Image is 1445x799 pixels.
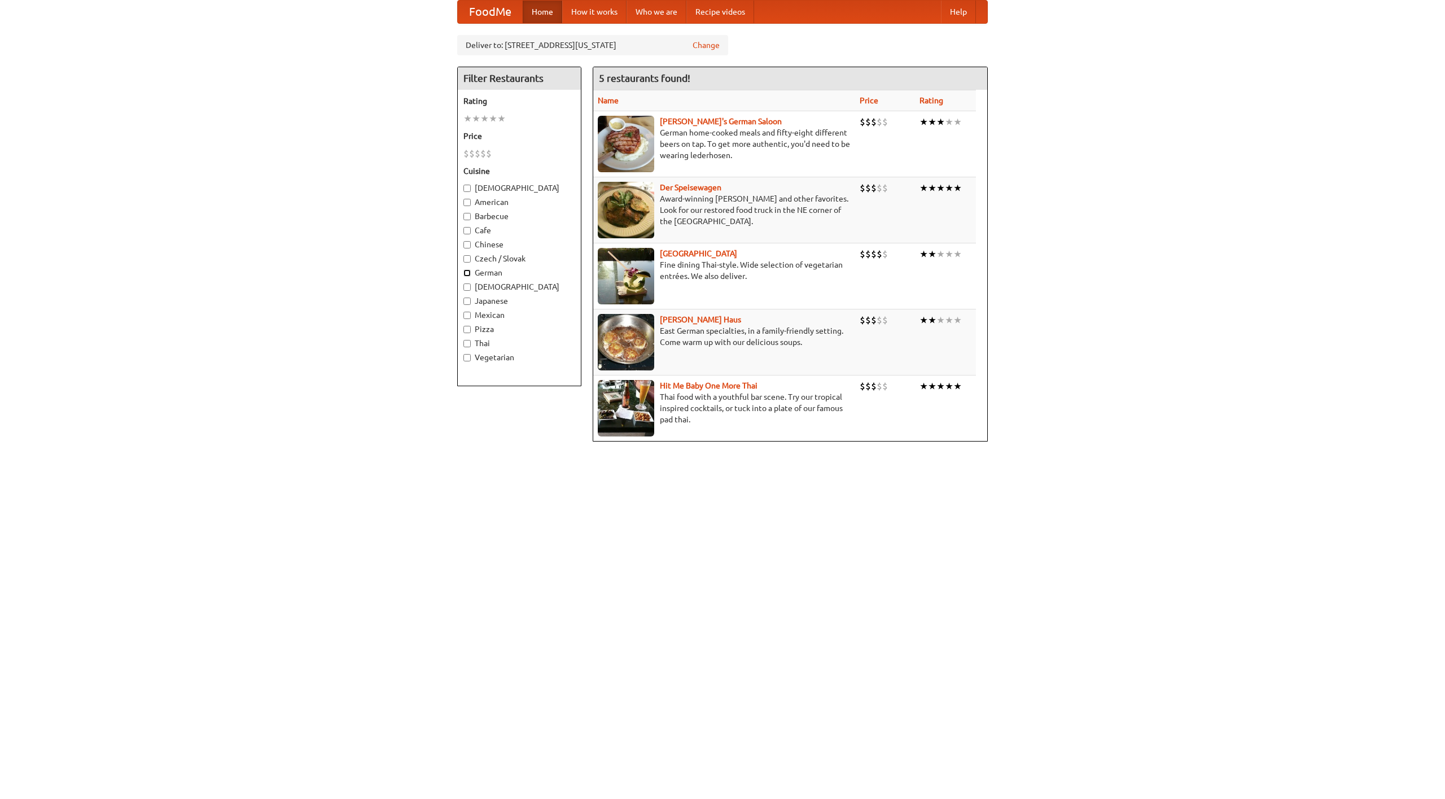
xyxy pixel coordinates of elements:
li: $ [877,380,882,392]
li: ★ [919,116,928,128]
a: [PERSON_NAME]'s German Saloon [660,117,782,126]
li: ★ [953,116,962,128]
a: Change [693,40,720,51]
li: ★ [945,116,953,128]
li: $ [865,380,871,392]
li: ★ [928,248,936,260]
li: ★ [945,182,953,194]
label: Pizza [463,324,575,335]
li: $ [882,182,888,194]
h4: Filter Restaurants [458,67,581,90]
li: ★ [945,380,953,392]
a: Der Speisewagen [660,183,721,192]
li: ★ [945,314,953,326]
a: Help [941,1,976,23]
p: German home-cooked meals and fifty-eight different beers on tap. To get more authentic, you'd nee... [598,127,851,161]
img: kohlhaus.jpg [598,314,654,370]
input: German [463,269,471,277]
li: $ [877,182,882,194]
input: Vegetarian [463,354,471,361]
h5: Cuisine [463,165,575,177]
h5: Rating [463,95,575,107]
li: $ [871,116,877,128]
li: $ [865,248,871,260]
input: Chinese [463,241,471,248]
ng-pluralize: 5 restaurants found! [599,73,690,84]
input: Barbecue [463,213,471,220]
li: ★ [953,248,962,260]
li: ★ [953,380,962,392]
h5: Price [463,130,575,142]
li: $ [475,147,480,160]
li: ★ [489,112,497,125]
li: ★ [928,116,936,128]
li: ★ [928,182,936,194]
li: $ [871,314,877,326]
li: $ [865,116,871,128]
input: American [463,199,471,206]
input: Cafe [463,227,471,234]
input: Mexican [463,312,471,319]
li: ★ [928,380,936,392]
li: ★ [936,314,945,326]
p: Fine dining Thai-style. Wide selection of vegetarian entrées. We also deliver. [598,259,851,282]
li: $ [865,182,871,194]
li: ★ [919,248,928,260]
li: $ [860,182,865,194]
a: Name [598,96,619,105]
input: [DEMOGRAPHIC_DATA] [463,283,471,291]
a: Hit Me Baby One More Thai [660,381,757,390]
a: FoodMe [458,1,523,23]
li: $ [871,248,877,260]
li: ★ [463,112,472,125]
li: ★ [928,314,936,326]
a: Recipe videos [686,1,754,23]
a: Who we are [627,1,686,23]
label: Japanese [463,295,575,307]
li: ★ [945,248,953,260]
li: $ [865,314,871,326]
li: $ [480,147,486,160]
a: How it works [562,1,627,23]
li: $ [860,314,865,326]
label: [DEMOGRAPHIC_DATA] [463,182,575,194]
li: ★ [936,182,945,194]
input: Japanese [463,298,471,305]
li: $ [860,116,865,128]
img: babythai.jpg [598,380,654,436]
li: ★ [472,112,480,125]
input: [DEMOGRAPHIC_DATA] [463,185,471,192]
li: ★ [936,380,945,392]
li: $ [882,380,888,392]
li: $ [882,116,888,128]
li: ★ [919,380,928,392]
li: ★ [497,112,506,125]
label: [DEMOGRAPHIC_DATA] [463,281,575,292]
a: [PERSON_NAME] Haus [660,315,741,324]
a: [GEOGRAPHIC_DATA] [660,249,737,258]
li: $ [882,314,888,326]
li: ★ [936,248,945,260]
li: ★ [480,112,489,125]
p: Thai food with a youthful bar scene. Try our tropical inspired cocktails, or tuck into a plate of... [598,391,851,425]
p: Award-winning [PERSON_NAME] and other favorites. Look for our restored food truck in the NE corne... [598,193,851,227]
img: speisewagen.jpg [598,182,654,238]
label: Cafe [463,225,575,236]
li: ★ [936,116,945,128]
input: Czech / Slovak [463,255,471,263]
li: $ [877,314,882,326]
li: $ [871,182,877,194]
label: Chinese [463,239,575,250]
li: $ [877,248,882,260]
li: $ [882,248,888,260]
label: Barbecue [463,211,575,222]
label: American [463,197,575,208]
input: Pizza [463,326,471,333]
li: ★ [953,182,962,194]
li: $ [486,147,492,160]
li: $ [877,116,882,128]
a: Price [860,96,878,105]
